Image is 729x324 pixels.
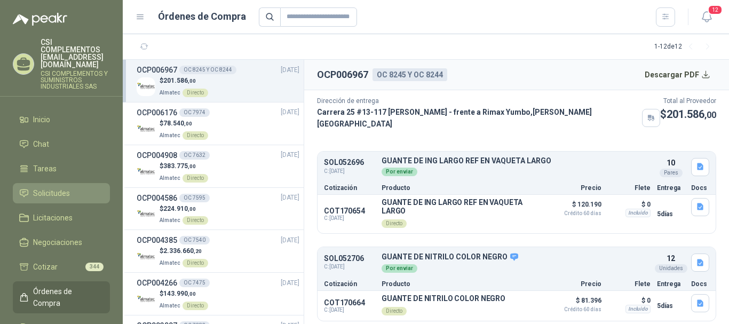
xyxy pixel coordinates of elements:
span: [DATE] [281,65,299,75]
p: Cotización [324,281,375,287]
span: Cotizar [33,261,58,273]
p: Dirección de entrega [317,96,660,106]
span: [DATE] [281,107,299,117]
p: Flete [608,185,651,191]
div: OC 8245 Y OC 8244 [373,68,447,81]
a: OCP004908OC 7632[DATE] Company Logo$383.775,00AlmatecDirecto [137,149,299,183]
span: Almatec [160,260,180,266]
a: Solicitudes [13,183,110,203]
span: 78.540 [163,120,192,127]
img: Logo peakr [13,13,67,26]
p: $ 120.190 [548,198,601,216]
span: Almatec [160,217,180,223]
p: GUANTE DE NITRILO COLOR NEGRO [382,252,651,262]
span: 2.336.660 [163,247,202,255]
span: Negociaciones [33,236,82,248]
p: $ 81.396 [548,294,601,312]
div: Incluido [625,305,651,313]
p: 5 días [657,208,685,220]
p: $ [160,118,208,129]
span: ,00 [184,121,192,127]
span: Almatec [160,303,180,309]
span: Almatec [160,90,180,96]
p: Producto [382,281,542,287]
p: GUANTE DE ING LARGO REF EN VAQUETA LARGO [382,198,542,215]
div: Directo [183,131,208,140]
div: Directo [382,307,407,315]
a: OCP004385OC 7540[DATE] Company Logo$2.336.660,20AlmatecDirecto [137,234,299,268]
h3: OCP004266 [137,277,177,289]
h3: OCP006176 [137,107,177,118]
img: Company Logo [137,77,155,96]
p: Producto [382,185,542,191]
p: $ [160,161,208,171]
a: OCP006176OC 7974[DATE] Company Logo$78.540,00AlmatecDirecto [137,107,299,140]
a: Cotizar344 [13,257,110,277]
h1: Órdenes de Compra [158,9,246,24]
span: Almatec [160,132,180,138]
div: Incluido [625,209,651,217]
span: 224.910 [163,205,196,212]
div: OC 7595 [179,194,210,202]
p: Docs [691,281,709,287]
a: Negociaciones [13,232,110,252]
span: 12 [708,5,723,15]
span: C: [DATE] [324,167,375,176]
p: CSI COMPLEMENTOS [EMAIL_ADDRESS][DOMAIN_NAME] [41,38,110,68]
span: Almatec [160,175,180,181]
p: Carrera 25 #13-117 [PERSON_NAME] - frente a Rimax Yumbo , [PERSON_NAME][GEOGRAPHIC_DATA] [317,106,638,130]
div: Directo [183,174,208,183]
p: Total al Proveedor [660,96,716,106]
span: 383.775 [163,162,196,170]
span: ,00 [188,78,196,84]
a: Inicio [13,109,110,130]
img: Company Logo [137,248,155,266]
p: GUANTE DE ING LARGO REF EN VAQUETA LARGO [382,157,651,165]
div: 1 - 12 de 12 [654,38,716,56]
div: OC 8245 Y OC 8244 [179,66,236,74]
h2: OCP006967 [317,67,368,82]
h3: OCP004385 [137,234,177,246]
a: Tareas [13,159,110,179]
p: $ [160,204,208,214]
span: ,00 [704,110,716,120]
span: ,20 [194,248,202,254]
p: Entrega [657,185,685,191]
a: Chat [13,134,110,154]
div: OC 7974 [179,108,210,117]
span: Solicitudes [33,187,70,199]
p: CSI COMPLEMENTOS Y SUMINISTROS INDUSTRIALES SAS [41,70,110,90]
p: 5 días [657,299,685,312]
div: OC 7475 [179,279,210,287]
div: Directo [183,259,208,267]
button: 12 [697,7,716,27]
img: Company Logo [137,205,155,224]
span: ,00 [188,291,196,297]
p: Precio [548,185,601,191]
span: Órdenes de Compra [33,286,100,309]
div: Por enviar [382,264,417,273]
span: Chat [33,138,49,150]
span: [DATE] [281,150,299,160]
p: 10 [667,157,675,169]
span: 344 [85,263,104,271]
a: Órdenes de Compra [13,281,110,313]
div: Por enviar [382,168,417,176]
span: Inicio [33,114,50,125]
span: Licitaciones [33,212,73,224]
span: [DATE] [281,278,299,288]
div: OC 7632 [179,151,210,160]
div: OC 7540 [179,236,210,244]
span: C: [DATE] [324,215,375,222]
p: SOL052706 [324,255,375,263]
div: Directo [382,219,407,228]
h3: OCP004586 [137,192,177,204]
span: 143.990 [163,290,196,297]
p: $ [160,76,208,86]
span: [DATE] [281,193,299,203]
p: Cotización [324,185,375,191]
p: Precio [548,281,601,287]
p: $ [660,106,716,123]
button: Descargar PDF [639,64,717,85]
div: Directo [183,216,208,225]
